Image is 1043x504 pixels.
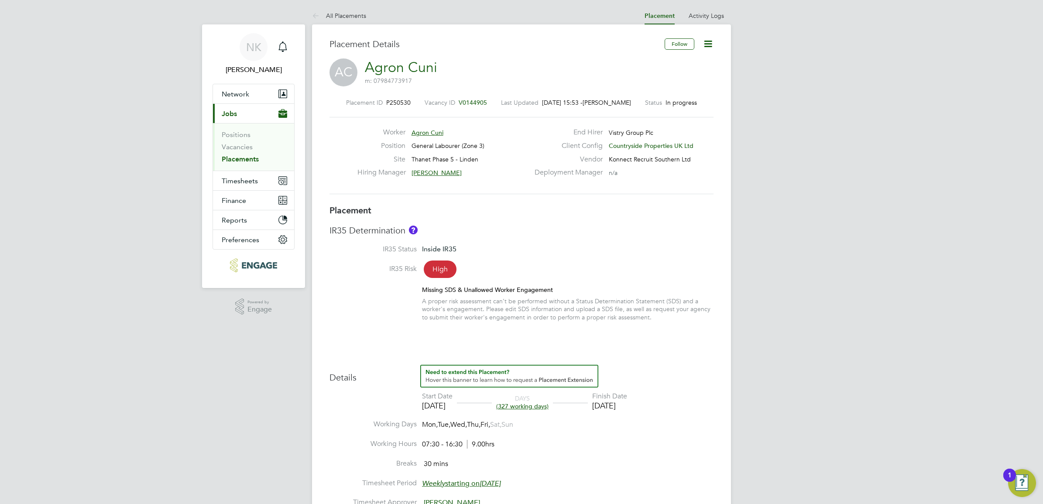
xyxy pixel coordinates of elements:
[501,420,513,429] span: Sun
[329,479,417,488] label: Timesheet Period
[438,420,450,429] span: Tue,
[422,479,445,488] em: Weekly
[312,12,366,20] a: All Placements
[529,168,603,177] label: Deployment Manager
[480,420,490,429] span: Fri,
[329,38,658,50] h3: Placement Details
[459,99,487,106] span: V0144905
[542,99,583,106] span: [DATE] 15:53 -
[529,141,603,151] label: Client Config
[422,392,453,401] div: Start Date
[689,12,724,20] a: Activity Logs
[424,459,448,468] span: 30 mins
[592,401,627,411] div: [DATE]
[213,65,295,75] span: Nicola Kelly
[665,38,694,50] button: Follow
[422,401,453,411] div: [DATE]
[222,143,253,151] a: Vacancies
[496,402,549,410] span: (327 working days)
[425,99,455,106] label: Vacancy ID
[357,155,405,164] label: Site
[247,306,272,313] span: Engage
[412,169,462,177] span: [PERSON_NAME]
[386,99,411,106] span: P250530
[609,142,693,150] span: Countryside Properties UK Ltd
[357,141,405,151] label: Position
[529,128,603,137] label: End Hirer
[412,155,478,163] span: Thanet Phase 5 - Linden
[230,258,277,272] img: konnectrecruit-logo-retina.png
[666,99,697,106] span: In progress
[329,245,417,254] label: IR35 Status
[329,205,371,216] b: Placement
[609,155,691,163] span: Konnect Recruit Southern Ltd
[412,129,443,137] span: Agron Cuni
[365,59,437,76] a: Agron Cuni
[501,99,539,106] label: Last Updated
[329,264,417,274] label: IR35 Risk
[583,99,631,106] span: [PERSON_NAME]
[329,439,417,449] label: Working Hours
[235,298,272,315] a: Powered byEngage
[422,420,438,429] span: Mon,
[357,128,405,137] label: Worker
[213,104,294,123] button: Jobs
[329,459,417,468] label: Breaks
[213,123,294,171] div: Jobs
[222,216,247,224] span: Reports
[213,33,295,75] a: NK[PERSON_NAME]
[409,226,418,234] button: About IR35
[202,24,305,288] nav: Main navigation
[412,142,484,150] span: General Labourer (Zone 3)
[490,420,501,429] span: Sat,
[222,90,249,98] span: Network
[645,99,662,106] label: Status
[480,479,501,488] em: [DATE]
[422,286,714,294] div: Missing SDS & Unallowed Worker Engagement
[1008,475,1012,487] div: 1
[329,58,357,86] span: AC
[222,177,258,185] span: Timesheets
[424,261,456,278] span: High
[329,420,417,429] label: Working Days
[329,225,714,236] h3: IR35 Determination
[213,171,294,190] button: Timesheets
[213,84,294,103] button: Network
[422,245,456,253] span: Inside IR35
[222,110,237,118] span: Jobs
[213,191,294,210] button: Finance
[609,169,618,177] span: n/a
[222,130,250,139] a: Positions
[492,394,553,410] div: DAYS
[1008,469,1036,497] button: Open Resource Center, 1 new notification
[247,298,272,306] span: Powered by
[346,99,383,106] label: Placement ID
[645,12,675,20] a: Placement
[213,230,294,249] button: Preferences
[450,420,467,429] span: Wed,
[357,168,405,177] label: Hiring Manager
[222,155,259,163] a: Placements
[222,196,246,205] span: Finance
[467,440,494,449] span: 9.00hrs
[422,479,501,488] span: starting on
[213,210,294,230] button: Reports
[213,258,295,272] a: Go to home page
[529,155,603,164] label: Vendor
[246,41,261,53] span: NK
[422,440,494,449] div: 07:30 - 16:30
[592,392,627,401] div: Finish Date
[420,365,598,387] button: How to extend a Placement?
[365,77,412,85] span: m: 07984773917
[222,236,259,244] span: Preferences
[329,365,714,383] h3: Details
[467,420,480,429] span: Thu,
[609,129,653,137] span: Vistry Group Plc
[422,297,714,321] div: A proper risk assessment can’t be performed without a Status Determination Statement (SDS) and a ...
